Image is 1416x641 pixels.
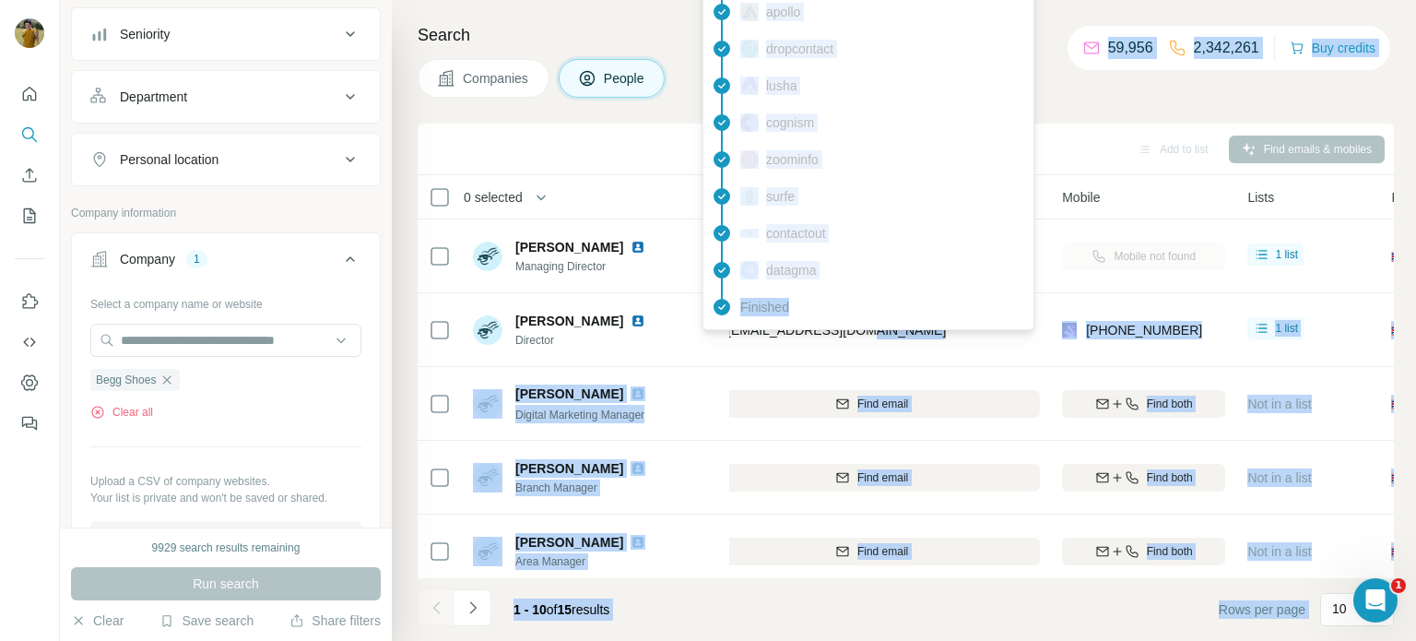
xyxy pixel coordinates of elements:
button: Company1 [72,237,380,289]
p: 59,956 [1108,37,1153,59]
span: apollo [766,3,800,21]
div: Select a company name or website [90,289,361,313]
div: Department [120,88,187,106]
span: [PERSON_NAME] [515,238,623,256]
span: contactout [766,224,826,243]
span: of [547,602,558,617]
span: [PHONE_NUMBER] [1086,323,1202,338]
button: Personal location [72,137,380,182]
span: datagma [766,261,816,279]
button: Feedback [15,407,44,440]
span: Not in a list [1247,544,1311,559]
img: Avatar [15,18,44,48]
button: Find both [1062,390,1225,418]
button: Find email [703,390,1040,418]
div: Personal location [120,150,218,169]
span: 0 selected [464,188,523,207]
p: 2,342,261 [1194,37,1259,59]
img: provider zoominfo logo [740,150,759,169]
span: 15 [558,602,572,617]
button: Find email [703,538,1040,565]
button: Department [72,75,380,119]
span: 1 list [1275,320,1298,337]
span: 1 [1391,578,1406,593]
span: Find both [1147,396,1193,412]
span: Lists [1247,188,1274,207]
img: provider dropcontact logo [740,40,759,58]
img: provider surfe logo [740,187,759,206]
p: 10 [1332,599,1347,618]
button: My lists [15,199,44,232]
div: Company [120,250,175,268]
button: Seniority [72,12,380,56]
img: provider lusha logo [740,77,759,95]
span: [PERSON_NAME] [515,312,623,330]
span: 🇬🇧 [1391,469,1407,487]
div: 1 [186,251,207,267]
span: Area Manager [515,553,653,570]
span: Digital Marketing Manager [515,409,644,421]
img: LinkedIn logo [631,386,645,401]
button: Dashboard [15,366,44,399]
button: Use Surfe on LinkedIn [15,285,44,318]
span: 🇬🇧 [1391,321,1407,339]
span: Mobile [1062,188,1100,207]
span: Rows per page [1219,600,1305,619]
span: Find email [857,543,908,560]
span: [PERSON_NAME] [515,533,623,552]
span: lusha [766,77,796,95]
span: Find both [1147,469,1193,486]
span: Find email [857,396,908,412]
button: Find email [703,464,1040,492]
span: dropcontact [766,40,833,58]
img: LinkedIn logo [631,461,645,476]
span: Begg Shoes [96,372,156,388]
img: LinkedIn logo [631,535,645,550]
span: 🇬🇧 [1391,247,1407,266]
span: Not in a list [1247,397,1311,411]
span: Companies [463,69,530,88]
span: 1 list [1275,246,1298,263]
button: Enrich CSV [15,159,44,192]
img: Avatar [473,389,502,419]
span: Branch Manager [515,480,653,496]
span: [EMAIL_ADDRESS][DOMAIN_NAME] [727,323,946,338]
span: 🇬🇧 [1391,542,1407,561]
button: Navigate to next page [454,589,491,626]
span: results [513,602,609,617]
span: surfe [766,187,795,206]
button: Clear [71,611,124,630]
button: Upload a list of companies [90,521,361,554]
img: LinkedIn logo [631,240,645,255]
div: Seniority [120,25,170,43]
button: Clear all [90,404,153,421]
button: Quick start [15,77,44,111]
button: Save search [159,611,254,630]
span: cognism [766,113,814,132]
p: Company information [71,205,381,221]
button: Use Surfe API [15,326,44,359]
img: Avatar [473,463,502,493]
span: Find both [1147,543,1193,560]
span: [PERSON_NAME] [515,459,623,478]
span: Finished [740,298,789,316]
img: provider wiza logo [1062,321,1077,339]
img: provider apollo logo [740,3,759,21]
h4: Search [418,22,1394,48]
p: Your list is private and won't be saved or shared. [90,490,361,506]
span: Not in a list [1247,470,1311,485]
img: Avatar [473,242,502,271]
button: Find both [1062,538,1225,565]
img: Avatar [473,537,502,566]
button: Find both [1062,464,1225,492]
span: Find email [857,469,908,486]
button: Share filters [289,611,381,630]
span: Director [515,332,653,349]
div: 9929 search results remaining [152,540,301,556]
span: 🇬🇧 [1391,395,1407,413]
button: Buy credits [1290,35,1375,61]
img: Avatar [473,315,502,345]
span: Managing Director [515,258,653,275]
span: People [604,69,646,88]
iframe: Intercom live chat [1353,578,1398,623]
